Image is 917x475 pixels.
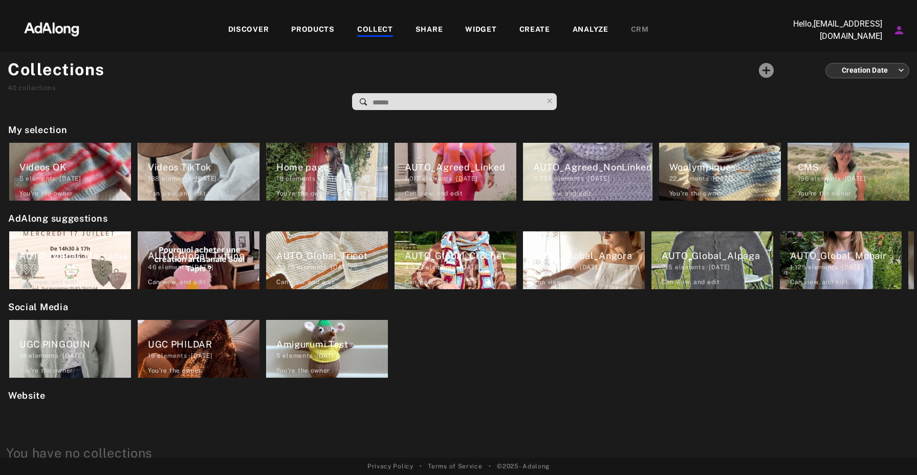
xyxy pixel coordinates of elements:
div: elements · [DATE] [148,263,259,272]
span: © 2025 - Adalong [497,462,550,471]
div: Videos OK [19,160,131,174]
span: 40 [8,84,16,92]
div: DISCOVER [228,24,269,36]
div: You're the owner [19,366,73,375]
div: AUTO_Global_Macrame [19,249,131,263]
a: Terms of Service [428,462,482,471]
div: elements · [DATE] [276,174,388,183]
p: Hello, [EMAIL_ADDRESS][DOMAIN_NAME] [780,18,882,42]
div: Creation Date [835,57,904,84]
div: UGC PHILDAR [148,337,259,351]
span: 14 [19,352,27,359]
div: AUTO_Agreed_NonLinked [533,160,652,174]
span: 2,375 [276,264,295,271]
a: Privacy Policy [367,462,413,471]
div: elements · [DATE] [148,351,259,360]
div: You're the owner [669,189,723,198]
div: Videos TikTok [148,160,259,174]
span: • [489,462,491,471]
div: Home page [276,160,388,174]
span: 3,234 [533,175,553,182]
div: SHARE [416,24,443,36]
div: Can view , and edit [405,277,463,287]
span: 4,337 [405,264,424,271]
h2: Social Media [8,300,914,314]
div: Can view , and edit [533,189,592,198]
div: Can view , and edit [276,277,335,287]
div: elements · [DATE] [19,174,131,183]
div: AUTO_Global_Crochet4,337 elements ·[DATE]Can view, and edit [391,228,519,292]
div: elements · [DATE] [148,174,259,183]
div: Amigurumi Test [276,337,388,351]
div: Can view , and edit [790,277,848,287]
h1: Collections [8,57,105,82]
span: • [420,462,422,471]
div: Can view , and edit [148,189,206,198]
div: You're the owner [276,366,330,375]
div: CMS [798,160,909,174]
div: AUTO_Global_Macrame45 elements ·[DATE]Can view, and edit [6,228,134,292]
span: 215 [662,264,673,271]
div: AUTO_Agreed_NonLinked3,234 elements ·[DATE]Can view, and edit [520,140,656,204]
div: elements · [DATE] [19,351,131,360]
div: AUTO_Global_Tricot [276,249,388,263]
div: AUTO_Global_Tufting [148,249,259,263]
div: AUTO_Agreed_Linked [405,160,516,174]
span: 5 [19,175,24,182]
div: Home page18 elements ·[DATE]You're the owner [263,140,391,204]
div: Can view , and edit [533,277,592,287]
div: Can view , and edit [148,277,206,287]
span: 1,125 [790,264,806,271]
h2: Website [8,388,914,402]
div: CRM [631,24,649,36]
div: Can view , and edit [405,189,463,198]
div: You're the owner [19,189,73,198]
div: Videos OK5 elements ·[DATE]You're the owner [6,140,134,204]
div: PRODUCTS [291,24,335,36]
div: AUTO_Global_Tufting46 elements ·[DATE]Can view, and edit [135,228,263,292]
div: WIDGET [465,24,496,36]
div: collections [8,83,105,93]
div: You're the owner [276,189,330,198]
div: elements · [DATE] [790,263,902,272]
span: 196 [798,175,809,182]
span: 19 [148,352,155,359]
img: 63233d7d88ed69de3c212112c67096b6.png [7,13,97,44]
div: AUTO_Global_Crochet [405,249,516,263]
div: CREATE [519,24,550,36]
div: You're the owner [148,366,202,375]
div: AUTO_Global_Mohair [790,249,902,263]
span: 46 [148,264,156,271]
span: 22 [669,175,677,182]
div: elements · [DATE] [276,351,388,360]
div: UGC PINGOUIN14 elements ·[DATE]You're the owner [6,317,134,381]
div: Can view , and edit [19,277,78,287]
span: 188 [148,175,160,182]
button: Add a collecton [753,57,779,83]
h2: My selection [8,123,914,137]
div: Videos TikTok188 elements ·[DATE]Can view, and edit [135,140,263,204]
div: AUTO_Global_Tricot2,375 elements ·[DATE]Can view, and edit [263,228,391,292]
div: elements · [DATE] [19,263,131,272]
div: elements · [DATE] [662,263,773,272]
span: 18 [276,175,283,182]
div: Amigurumi Test5 elements ·[DATE]You're the owner [263,317,391,381]
div: AUTO_Global_Angora106 elements ·[DATE]Can view, and edit [520,228,648,292]
div: UGC PINGOUIN [19,337,131,351]
div: AUTO_Global_Alpaga [662,249,773,263]
div: AUTO_Global_Angora [533,249,645,263]
div: elements · [DATE] [533,263,645,272]
div: You're the owner [798,189,851,198]
div: ANALYZE [573,24,608,36]
span: 106 [533,264,544,271]
button: Account settings [890,21,908,39]
div: CMS196 elements ·[DATE]You're the owner [784,140,912,204]
div: Can view , and edit [662,277,720,287]
span: 45 [19,264,28,271]
div: Woolympiques [669,160,781,174]
span: 5 [276,352,281,359]
div: Widget de chat [866,426,917,475]
div: AUTO_Agreed_Linked1,012 elements ·[DATE]Can view, and edit [391,140,519,204]
div: AUTO_Global_Mohair1,125 elements ·[DATE]Can view, and edit [777,228,905,292]
div: Woolympiques22 elements ·[DATE]You're the owner [656,140,784,204]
